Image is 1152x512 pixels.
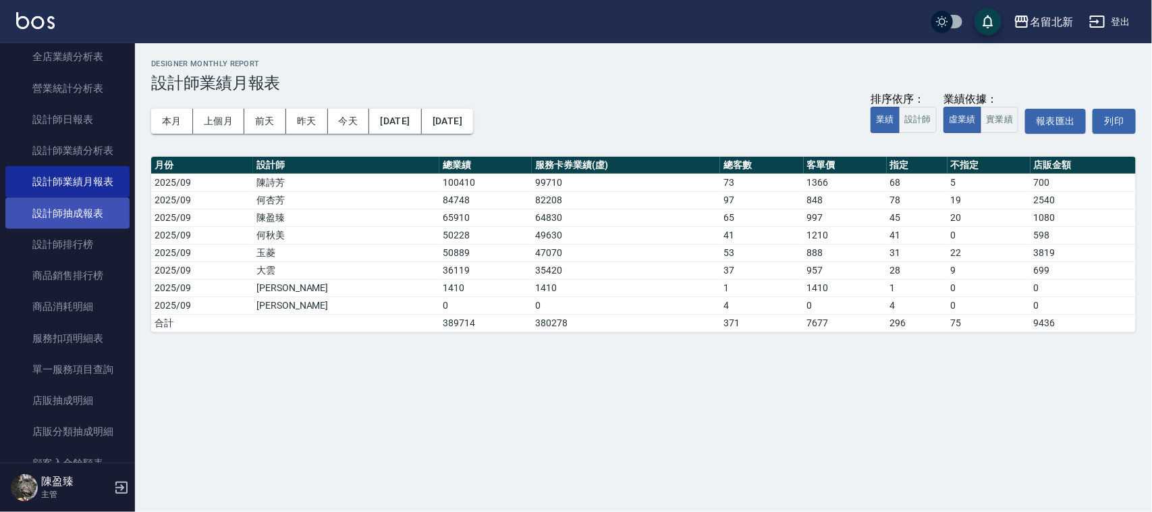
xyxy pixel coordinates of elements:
[151,59,1136,68] h2: Designer Monthly Report
[887,174,948,191] td: 68
[804,261,887,279] td: 957
[1031,244,1136,261] td: 3819
[151,314,253,332] td: 合計
[253,157,439,174] th: 設計師
[5,135,130,166] a: 設計師業績分析表
[328,109,370,134] button: 今天
[439,191,532,209] td: 84748
[948,191,1031,209] td: 19
[804,297,887,314] td: 0
[5,229,130,260] a: 設計師排行榜
[253,226,439,244] td: 何秋美
[5,166,130,197] a: 設計師業績月報表
[1031,226,1136,244] td: 598
[887,226,948,244] td: 41
[948,297,1031,314] td: 0
[804,314,887,332] td: 7677
[1084,9,1136,34] button: 登出
[439,261,532,279] td: 36119
[1031,174,1136,191] td: 700
[720,191,803,209] td: 97
[720,209,803,226] td: 65
[1031,157,1136,174] th: 店販金額
[369,109,421,134] button: [DATE]
[439,297,532,314] td: 0
[948,209,1031,226] td: 20
[5,260,130,291] a: 商品銷售排行榜
[1031,261,1136,279] td: 699
[5,104,130,135] a: 設計師日報表
[720,174,803,191] td: 73
[804,191,887,209] td: 848
[887,297,948,314] td: 4
[720,279,803,297] td: 1
[532,157,720,174] th: 服務卡券業績(虛)
[981,107,1018,133] button: 實業績
[253,297,439,314] td: [PERSON_NAME]
[151,244,253,261] td: 2025/09
[286,109,328,134] button: 昨天
[439,244,532,261] td: 50889
[532,261,720,279] td: 35420
[1093,109,1136,134] button: 列印
[943,93,1018,107] div: 業績依據：
[11,474,38,501] img: Person
[720,244,803,261] td: 53
[439,174,532,191] td: 100410
[948,244,1031,261] td: 22
[948,314,1031,332] td: 75
[5,323,130,354] a: 服務扣項明細表
[422,109,473,134] button: [DATE]
[887,261,948,279] td: 28
[253,261,439,279] td: 大雲
[887,157,948,174] th: 指定
[887,244,948,261] td: 31
[871,93,937,107] div: 排序依序：
[151,279,253,297] td: 2025/09
[439,209,532,226] td: 65910
[804,226,887,244] td: 1210
[41,475,110,488] h5: 陳盈臻
[887,279,948,297] td: 1
[5,354,130,385] a: 單一服務項目查詢
[1031,297,1136,314] td: 0
[804,279,887,297] td: 1410
[193,109,244,134] button: 上個月
[532,297,720,314] td: 0
[151,209,253,226] td: 2025/09
[871,107,900,133] button: 業績
[720,297,803,314] td: 4
[151,261,253,279] td: 2025/09
[253,191,439,209] td: 何杏芳
[151,297,253,314] td: 2025/09
[948,157,1031,174] th: 不指定
[804,157,887,174] th: 客單價
[532,279,720,297] td: 1410
[948,261,1031,279] td: 9
[151,226,253,244] td: 2025/09
[887,191,948,209] td: 78
[532,191,720,209] td: 82208
[439,157,532,174] th: 總業績
[720,314,803,332] td: 371
[943,107,981,133] button: 虛業績
[948,226,1031,244] td: 0
[1008,8,1078,36] button: 名留北新
[1025,109,1086,134] button: 報表匯出
[151,157,1136,332] table: a dense table
[5,41,130,72] a: 全店業績分析表
[1030,14,1073,30] div: 名留北新
[532,174,720,191] td: 99710
[1031,191,1136,209] td: 2540
[804,209,887,226] td: 997
[253,279,439,297] td: [PERSON_NAME]
[16,12,55,29] img: Logo
[720,226,803,244] td: 41
[439,226,532,244] td: 50228
[5,291,130,322] a: 商品消耗明細
[253,244,439,261] td: 玉菱
[151,174,253,191] td: 2025/09
[5,448,130,479] a: 顧客入金餘額表
[899,107,937,133] button: 設計師
[1031,314,1136,332] td: 9436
